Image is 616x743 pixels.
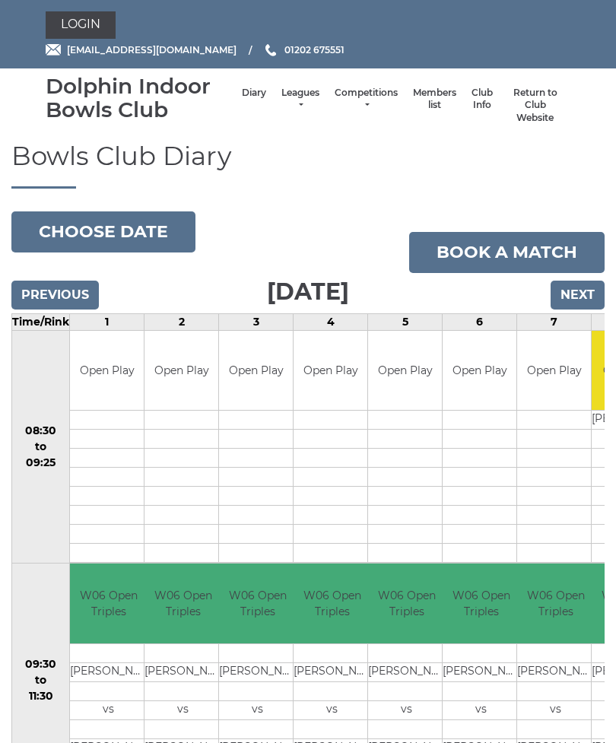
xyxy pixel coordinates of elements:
[219,662,296,681] td: [PERSON_NAME]
[409,232,605,273] a: Book a match
[517,700,594,719] td: vs
[144,564,221,643] td: W06 Open Triples
[263,43,345,57] a: Phone us 01202 675551
[443,564,519,643] td: W06 Open Triples
[517,564,594,643] td: W06 Open Triples
[443,700,519,719] td: vs
[368,662,445,681] td: [PERSON_NAME]
[294,700,370,719] td: vs
[368,700,445,719] td: vs
[517,331,591,411] td: Open Play
[11,142,605,188] h1: Bowls Club Diary
[12,313,70,330] td: Time/Rink
[294,662,370,681] td: [PERSON_NAME]
[70,564,147,643] td: W06 Open Triples
[46,11,116,39] a: Login
[294,313,368,330] td: 4
[11,211,195,252] button: Choose date
[144,313,219,330] td: 2
[508,87,563,125] a: Return to Club Website
[219,700,296,719] td: vs
[443,313,517,330] td: 6
[11,281,99,310] input: Previous
[46,43,237,57] a: Email [EMAIL_ADDRESS][DOMAIN_NAME]
[284,44,345,56] span: 01202 675551
[335,87,398,112] a: Competitions
[368,331,442,411] td: Open Play
[219,313,294,330] td: 3
[219,331,293,411] td: Open Play
[517,662,594,681] td: [PERSON_NAME]
[443,662,519,681] td: [PERSON_NAME]
[242,87,266,100] a: Diary
[368,564,445,643] td: W06 Open Triples
[70,331,144,411] td: Open Play
[144,331,218,411] td: Open Play
[517,313,592,330] td: 7
[551,281,605,310] input: Next
[443,331,516,411] td: Open Play
[294,564,370,643] td: W06 Open Triples
[294,331,367,411] td: Open Play
[144,700,221,719] td: vs
[70,313,144,330] td: 1
[144,662,221,681] td: [PERSON_NAME]
[12,330,70,564] td: 08:30 to 09:25
[368,313,443,330] td: 5
[46,44,61,56] img: Email
[281,87,319,112] a: Leagues
[219,564,296,643] td: W06 Open Triples
[70,700,147,719] td: vs
[413,87,456,112] a: Members list
[46,75,234,122] div: Dolphin Indoor Bowls Club
[70,662,147,681] td: [PERSON_NAME]
[67,44,237,56] span: [EMAIL_ADDRESS][DOMAIN_NAME]
[472,87,493,112] a: Club Info
[265,44,276,56] img: Phone us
